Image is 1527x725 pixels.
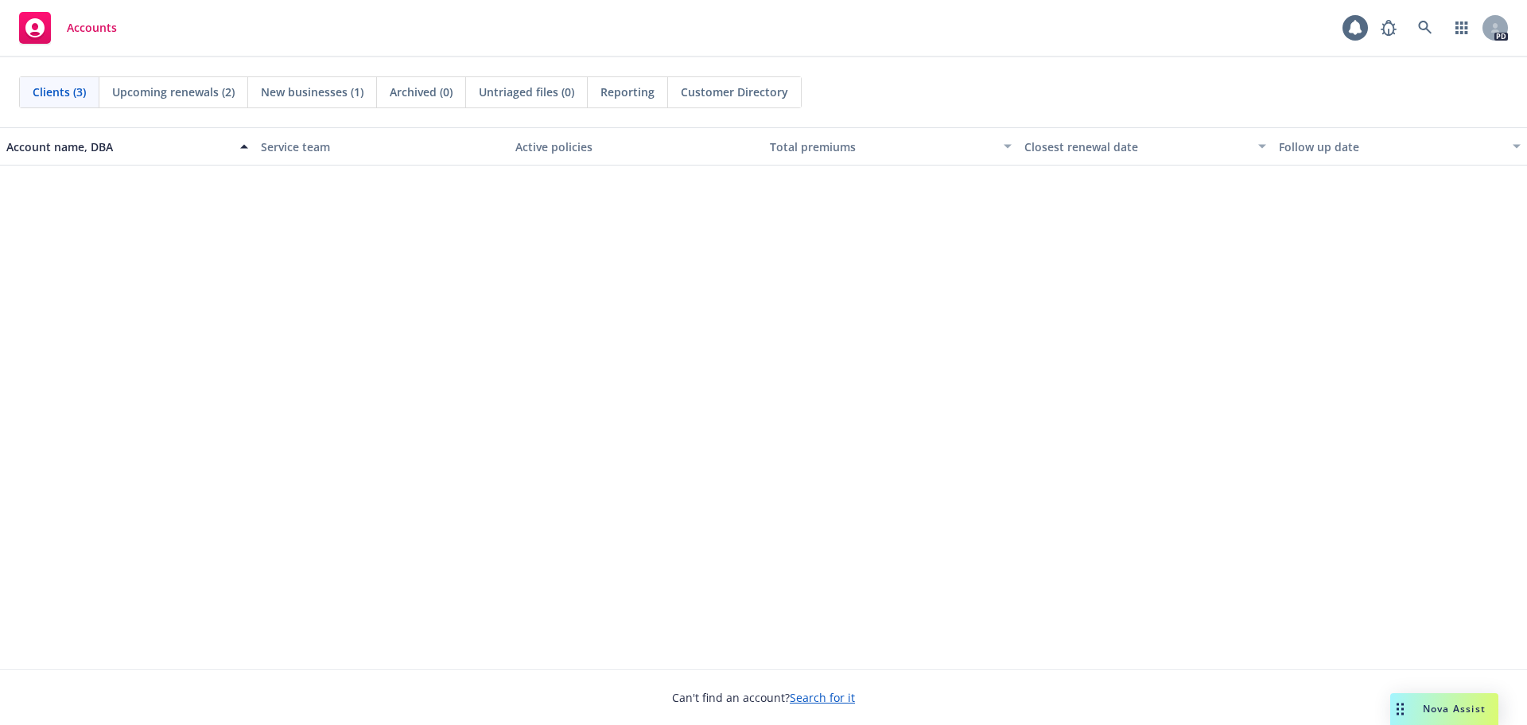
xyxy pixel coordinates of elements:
[6,138,231,155] div: Account name, DBA
[261,138,503,155] div: Service team
[790,690,855,705] a: Search for it
[770,138,994,155] div: Total premiums
[1390,693,1410,725] div: Drag to move
[1423,702,1486,715] span: Nova Assist
[390,84,453,100] span: Archived (0)
[33,84,86,100] span: Clients (3)
[1272,127,1527,166] button: Follow up date
[681,84,788,100] span: Customer Directory
[13,6,123,50] a: Accounts
[509,127,763,166] button: Active policies
[1446,12,1478,44] a: Switch app
[515,138,757,155] div: Active policies
[1024,138,1249,155] div: Closest renewal date
[67,21,117,34] span: Accounts
[112,84,235,100] span: Upcoming renewals (2)
[261,84,363,100] span: New businesses (1)
[1373,12,1405,44] a: Report a Bug
[672,689,855,706] span: Can't find an account?
[1279,138,1503,155] div: Follow up date
[600,84,655,100] span: Reporting
[1018,127,1272,166] button: Closest renewal date
[479,84,574,100] span: Untriaged files (0)
[254,127,509,166] button: Service team
[1409,12,1441,44] a: Search
[1390,693,1498,725] button: Nova Assist
[763,127,1018,166] button: Total premiums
